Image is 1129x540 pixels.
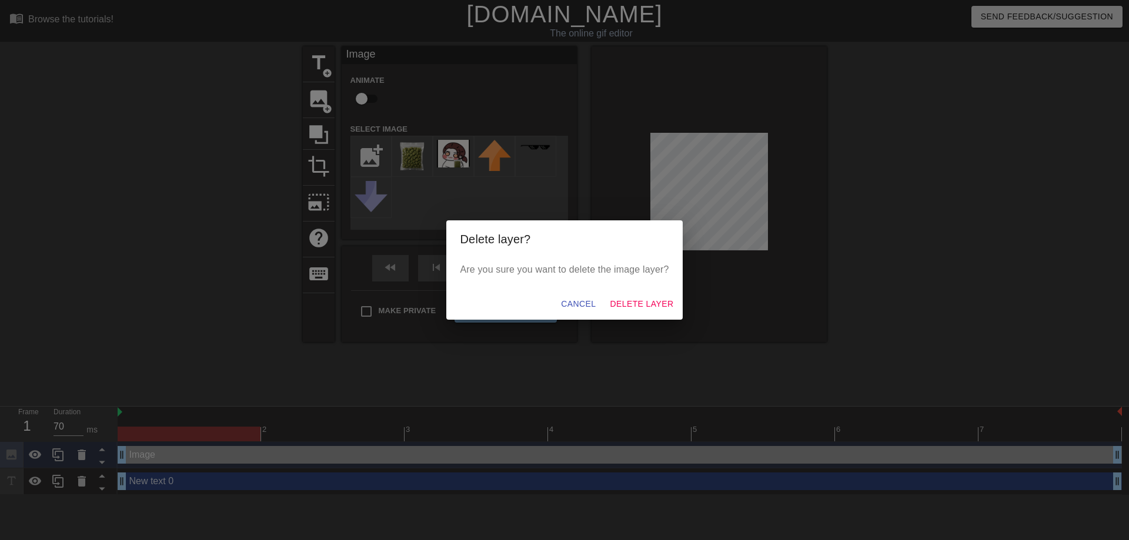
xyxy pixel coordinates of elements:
span: Cancel [561,297,596,311]
button: Cancel [556,293,600,315]
p: Are you sure you want to delete the image layer? [460,263,669,277]
button: Delete Layer [605,293,678,315]
h2: Delete layer? [460,230,669,249]
span: Delete Layer [610,297,673,311]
